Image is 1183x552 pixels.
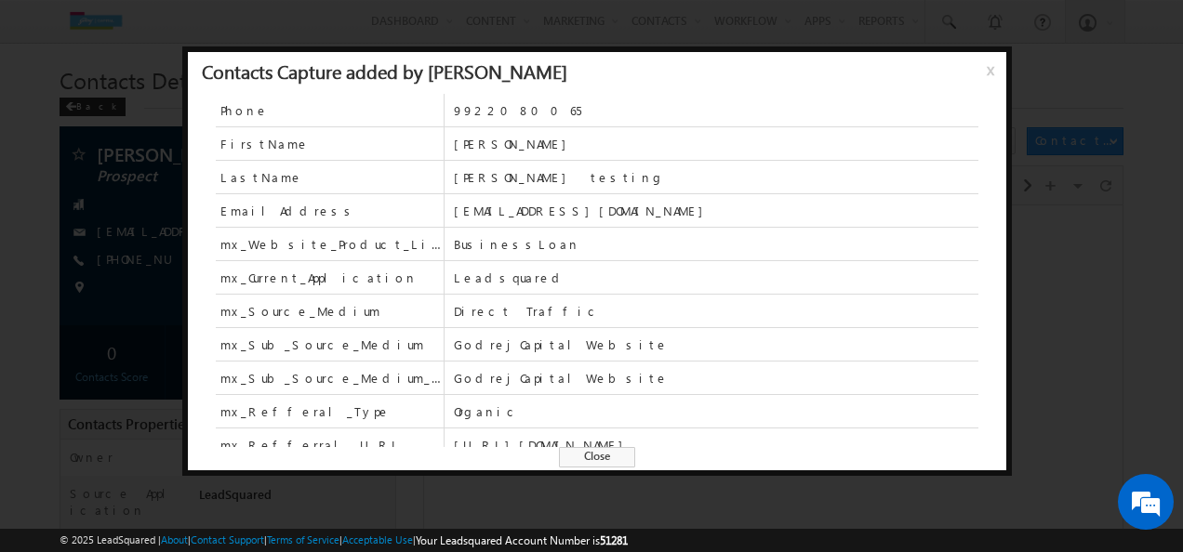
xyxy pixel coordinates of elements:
span: mx_Website_Product_List [220,236,444,253]
span: mx_Current_Application [216,261,444,294]
span: [URL][DOMAIN_NAME] [454,437,978,453]
div: Contacts Capture added by [PERSON_NAME] [202,62,567,79]
span: mx_Refferal_Type [216,395,444,427]
span: GodrejCapitalWebsite [454,370,978,387]
span: mx_Sub_Source_Medium [220,336,424,353]
span: mx_Sub_Source_Medium [216,328,444,361]
span: EmailAddress [216,194,444,227]
span: mx_Refferral_URL [220,437,402,453]
span: Organic [454,403,978,420]
span: 51281 [600,533,628,547]
span: LastName [220,169,303,186]
span: Phone [220,102,269,119]
span: mx_Website_Product_List [216,228,444,260]
span: [EMAIL_ADDRESS][DOMAIN_NAME] [454,203,978,219]
span: LastName [216,161,444,193]
span: BusinessLoan [454,236,978,253]
span: FirstName [220,136,310,152]
span: FirstName [216,127,444,160]
span: mx_Sub_Source_Medium_1 [216,361,444,394]
span: mx_Sub_Source_Medium_1 [220,370,444,387]
span: mx_Source_Medium [220,303,380,320]
span: mx_Refferal_Type [220,403,391,420]
span: EmailAddress [220,203,357,219]
span: Close [559,447,635,467]
span: 9922080065 [454,102,978,119]
span: mx_Current_Application [220,269,418,286]
span: Direct Traffic [454,303,978,320]
a: Contact Support [191,533,264,545]
a: About [161,533,188,545]
a: Acceptable Use [342,533,413,545]
span: [PERSON_NAME] testing [454,169,978,186]
span: x [987,60,1002,94]
a: Terms of Service [267,533,339,545]
span: mx_Refferral_URL [216,428,444,461]
span: Your Leadsquared Account Number is [416,533,628,547]
span: GodrejCapitalWebsite [454,336,978,353]
span: © 2025 LeadSquared | | | | | [60,532,628,549]
span: mx_Source_Medium [216,295,444,327]
span: Leadsquared [454,269,978,286]
span: [PERSON_NAME] [454,136,978,152]
span: Phone [216,94,444,126]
